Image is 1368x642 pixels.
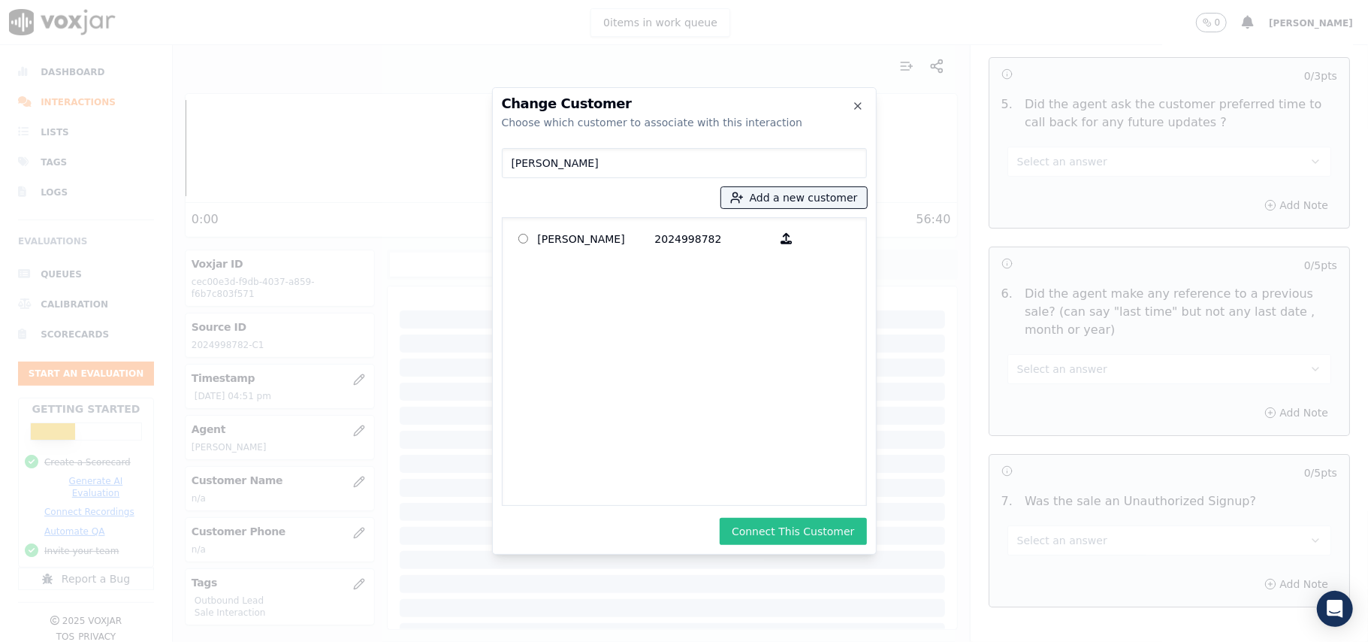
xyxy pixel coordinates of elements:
[1317,591,1353,627] div: Open Intercom Messenger
[502,115,867,130] div: Choose which customer to associate with this interaction
[518,234,528,244] input: [PERSON_NAME] 2024998782
[502,97,867,111] h2: Change Customer
[720,518,866,545] button: Connect This Customer
[502,148,867,178] input: Search Customers
[721,187,867,208] button: Add a new customer
[538,227,655,250] p: [PERSON_NAME]
[655,227,772,250] p: 2024998782
[772,227,802,250] button: [PERSON_NAME] 2024998782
